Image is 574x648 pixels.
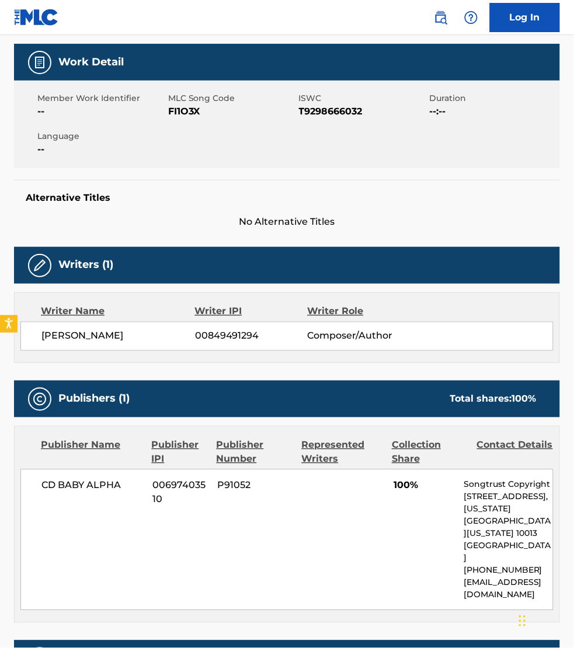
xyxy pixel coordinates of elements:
[41,438,143,466] div: Publisher Name
[512,393,537,405] span: 100 %
[41,479,144,493] span: CD BABY ALPHA
[168,104,296,119] span: FI1O3X
[429,92,557,104] span: Duration
[33,259,47,273] img: Writers
[464,479,553,491] p: Songtrust Copyright
[429,104,557,119] span: --:--
[58,259,113,272] h5: Writers (1)
[217,438,293,466] div: Publisher Number
[392,438,468,466] div: Collection Share
[14,9,59,26] img: MLC Logo
[490,3,560,32] a: Log In
[37,92,165,104] span: Member Work Identifier
[464,577,553,601] p: [EMAIL_ADDRESS][DOMAIN_NAME]
[41,329,195,343] span: [PERSON_NAME]
[299,104,427,119] span: T9298666032
[41,305,194,319] div: Writer Name
[195,329,308,343] span: 00849491294
[429,6,453,29] a: Public Search
[477,438,554,466] div: Contact Details
[464,565,553,577] p: [PHONE_NUMBER]
[464,503,553,540] p: [US_STATE][GEOGRAPHIC_DATA][US_STATE] 10013
[308,329,410,343] span: Composer/Author
[394,479,455,493] span: 100%
[450,392,537,406] div: Total shares:
[299,92,427,104] span: ISWC
[434,11,448,25] img: search
[14,215,560,229] span: No Alternative Titles
[152,438,208,466] div: Publisher IPI
[218,479,294,493] span: P91052
[516,592,574,648] iframe: Chat Widget
[302,438,384,466] div: Represented Writers
[464,540,553,565] p: [GEOGRAPHIC_DATA]
[37,104,165,119] span: --
[37,142,165,156] span: --
[33,392,47,406] img: Publishers
[152,479,208,507] span: 00697403510
[464,11,478,25] img: help
[58,55,124,69] h5: Work Detail
[519,604,526,639] div: Drag
[26,192,548,204] h5: Alternative Titles
[464,491,553,503] p: [STREET_ADDRESS],
[308,305,411,319] div: Writer Role
[37,130,165,142] span: Language
[33,55,47,69] img: Work Detail
[460,6,483,29] div: Help
[58,392,130,406] h5: Publishers (1)
[168,92,296,104] span: MLC Song Code
[194,305,307,319] div: Writer IPI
